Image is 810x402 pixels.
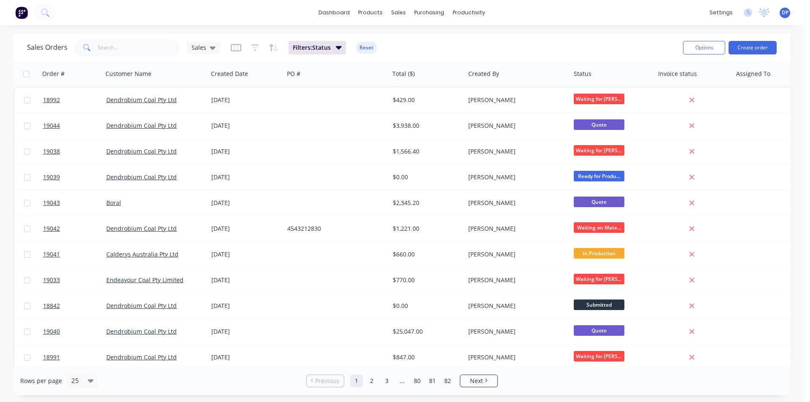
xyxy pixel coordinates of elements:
[287,224,381,233] div: 4543212830
[43,242,106,267] a: 19041
[468,147,562,156] div: [PERSON_NAME]
[211,250,281,259] div: [DATE]
[468,96,562,104] div: [PERSON_NAME]
[43,147,60,156] span: 19038
[43,293,106,318] a: 18842
[314,6,354,19] a: dashboard
[287,70,300,78] div: PO #
[782,9,788,16] span: DP
[43,190,106,216] a: 19043
[574,145,624,156] span: Waiting for [PERSON_NAME]
[106,327,177,335] a: Dendrobium Coal Pty Ltd
[43,353,60,362] span: 18991
[574,222,624,233] span: Waiting on Mate...
[106,224,177,232] a: Dendrobium Coal Pty Ltd
[106,276,184,284] a: Endeavour Coal Pty Limited
[396,375,408,387] a: Jump forward
[460,377,497,385] a: Next page
[27,43,67,51] h1: Sales Orders
[211,302,281,310] div: [DATE]
[574,197,624,207] span: Quote
[105,70,151,78] div: Customer Name
[381,375,393,387] a: Page 3
[350,375,363,387] a: Page 1 is your current page
[736,70,770,78] div: Assigned To
[211,96,281,104] div: [DATE]
[43,319,106,344] a: 19040
[393,302,459,310] div: $0.00
[410,6,448,19] div: purchasing
[43,113,106,138] a: 19044
[43,250,60,259] span: 19041
[211,70,248,78] div: Created Date
[448,6,489,19] div: productivity
[43,165,106,190] a: 19039
[43,96,60,104] span: 18992
[211,173,281,181] div: [DATE]
[307,377,344,385] a: Previous page
[468,353,562,362] div: [PERSON_NAME]
[211,276,281,284] div: [DATE]
[393,250,459,259] div: $660.00
[43,87,106,113] a: 18992
[393,276,459,284] div: $770.00
[683,41,725,54] button: Options
[106,121,177,130] a: Dendrobium Coal Pty Ltd
[356,42,377,54] button: Reset
[426,375,439,387] a: Page 81
[574,171,624,181] span: Ready for Produ...
[574,274,624,284] span: Waiting for [PERSON_NAME]
[574,94,624,104] span: Waiting for [PERSON_NAME]
[393,173,459,181] div: $0.00
[468,327,562,336] div: [PERSON_NAME]
[211,224,281,233] div: [DATE]
[468,224,562,233] div: [PERSON_NAME]
[43,216,106,241] a: 19042
[43,302,60,310] span: 18842
[293,43,331,52] span: Filters: Status
[574,351,624,362] span: Waiting for [PERSON_NAME]
[468,302,562,310] div: [PERSON_NAME]
[43,276,60,284] span: 19033
[705,6,737,19] div: settings
[658,70,697,78] div: Invoice status
[106,250,178,258] a: Calderys Australia Pty Ltd
[393,121,459,130] div: $3,938.00
[211,147,281,156] div: [DATE]
[43,173,60,181] span: 19039
[43,121,60,130] span: 19044
[98,39,180,56] input: Search...
[393,353,459,362] div: $847.00
[106,173,177,181] a: Dendrobium Coal Pty Ltd
[43,327,60,336] span: 19040
[574,248,624,259] span: In Production
[15,6,28,19] img: Factory
[43,199,60,207] span: 19043
[211,353,281,362] div: [DATE]
[387,6,410,19] div: sales
[468,121,562,130] div: [PERSON_NAME]
[315,377,339,385] span: Previous
[441,375,454,387] a: Page 82
[574,70,591,78] div: Status
[393,199,459,207] div: $2,345.20
[468,250,562,259] div: [PERSON_NAME]
[192,43,206,52] span: Sales
[729,41,777,54] button: Create order
[468,199,562,207] div: [PERSON_NAME]
[470,377,483,385] span: Next
[365,375,378,387] a: Page 2
[211,327,281,336] div: [DATE]
[354,6,387,19] div: products
[106,353,177,361] a: Dendrobium Coal Pty Ltd
[106,302,177,310] a: Dendrobium Coal Pty Ltd
[411,375,424,387] a: Page 80
[393,96,459,104] div: $429.00
[43,267,106,293] a: 19033
[393,147,459,156] div: $1,566.40
[211,121,281,130] div: [DATE]
[211,199,281,207] div: [DATE]
[20,377,62,385] span: Rows per page
[393,327,459,336] div: $25,047.00
[43,345,106,370] a: 18991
